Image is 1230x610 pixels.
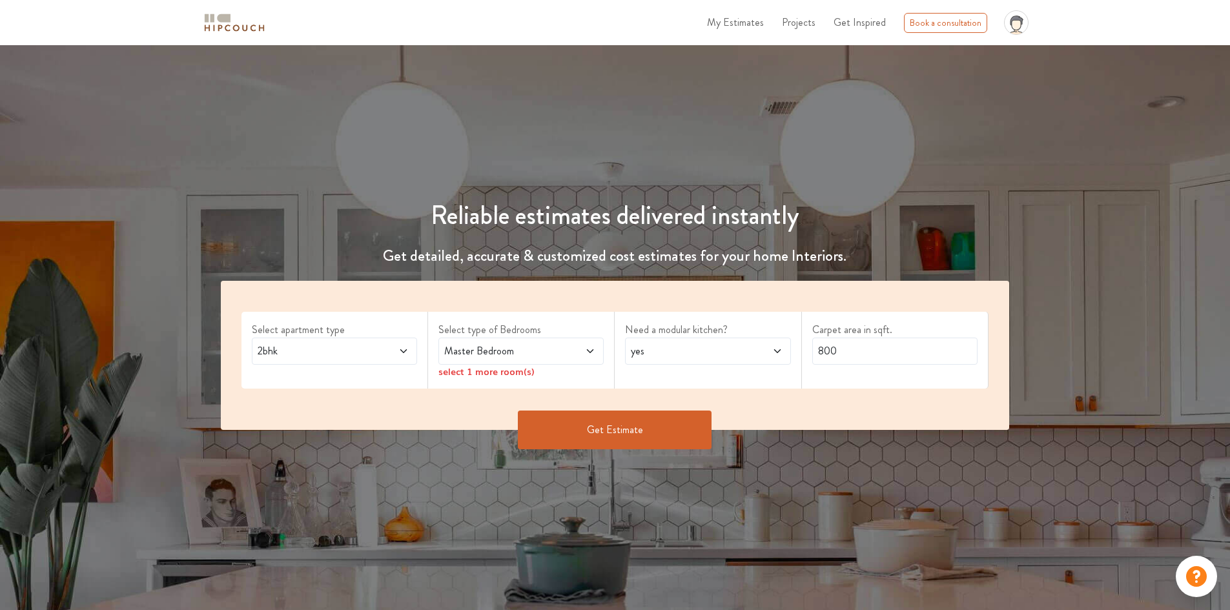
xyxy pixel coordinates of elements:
img: logo-horizontal.svg [202,12,267,34]
label: Select apartment type [252,322,417,338]
span: logo-horizontal.svg [202,8,267,37]
span: Get Inspired [834,15,886,30]
div: Book a consultation [904,13,987,33]
span: My Estimates [707,15,764,30]
input: Enter area sqft [812,338,978,365]
span: Master Bedroom [442,343,557,359]
div: select 1 more room(s) [438,365,604,378]
label: Need a modular kitchen? [625,322,790,338]
h4: Get detailed, accurate & customized cost estimates for your home Interiors. [213,247,1018,265]
span: 2bhk [255,343,371,359]
span: yes [628,343,744,359]
label: Select type of Bedrooms [438,322,604,338]
h1: Reliable estimates delivered instantly [213,200,1018,231]
button: Get Estimate [518,411,712,449]
span: Projects [782,15,815,30]
label: Carpet area in sqft. [812,322,978,338]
